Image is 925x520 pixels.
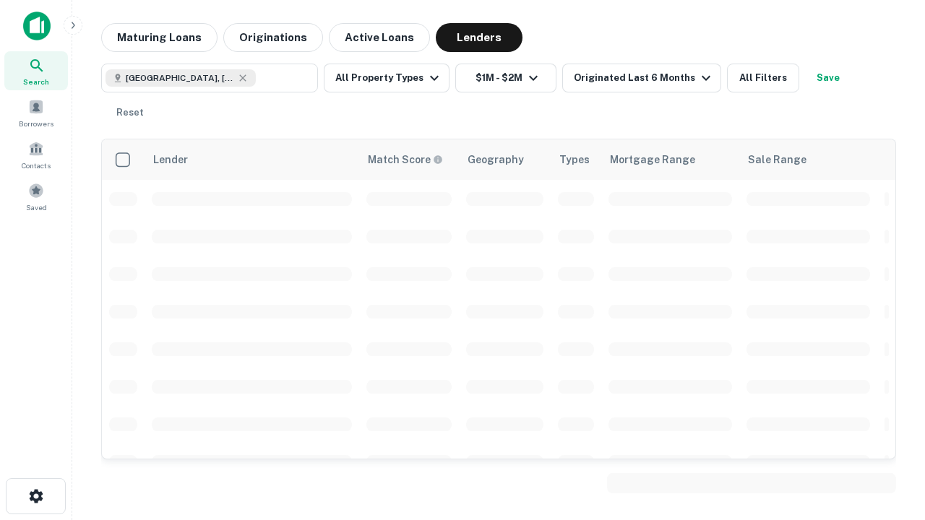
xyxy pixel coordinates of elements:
[324,64,449,92] button: All Property Types
[153,151,188,168] div: Lender
[329,23,430,52] button: Active Loans
[574,69,715,87] div: Originated Last 6 Months
[107,98,153,127] button: Reset
[19,118,53,129] span: Borrowers
[4,177,68,216] a: Saved
[4,93,68,132] a: Borrowers
[23,12,51,40] img: capitalize-icon.png
[126,71,234,84] span: [GEOGRAPHIC_DATA], [GEOGRAPHIC_DATA], [GEOGRAPHIC_DATA]
[26,201,47,213] span: Saved
[455,64,556,92] button: $1M - $2M
[101,23,218,52] button: Maturing Loans
[368,152,440,168] h6: Match Score
[562,64,721,92] button: Originated Last 6 Months
[359,139,459,180] th: Capitalize uses an advanced AI algorithm to match your search with the best lender. The match sco...
[223,23,323,52] button: Originations
[459,139,551,180] th: Geography
[748,151,806,168] div: Sale Range
[368,152,443,168] div: Capitalize uses an advanced AI algorithm to match your search with the best lender. The match sco...
[23,76,49,87] span: Search
[4,135,68,174] a: Contacts
[436,23,522,52] button: Lenders
[601,139,739,180] th: Mortgage Range
[551,139,601,180] th: Types
[559,151,590,168] div: Types
[145,139,359,180] th: Lender
[739,139,877,180] th: Sale Range
[610,151,695,168] div: Mortgage Range
[853,404,925,474] iframe: Chat Widget
[468,151,524,168] div: Geography
[4,51,68,90] a: Search
[22,160,51,171] span: Contacts
[727,64,799,92] button: All Filters
[805,64,851,92] button: Save your search to get updates of matches that match your search criteria.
